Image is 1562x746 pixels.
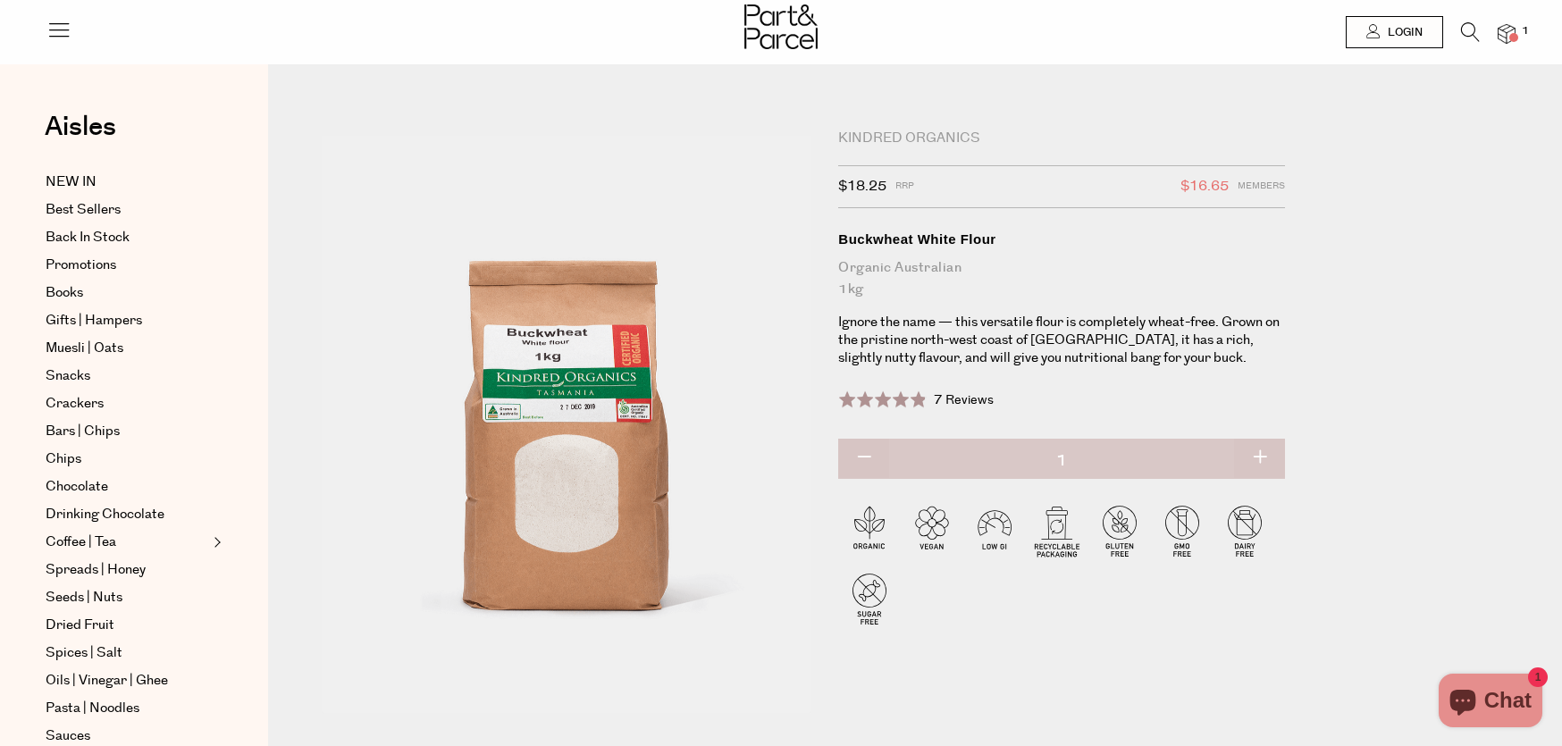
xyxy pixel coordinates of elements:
a: Drinking Chocolate [46,504,208,525]
span: Spices | Salt [46,642,122,664]
img: P_P-ICONS-Live_Bec_V11_Low_Gi.svg [963,499,1026,562]
span: Muesli | Oats [46,338,123,359]
a: Snacks [46,365,208,387]
img: P_P-ICONS-Live_Bec_V11_Recyclable_Packaging.svg [1026,499,1088,562]
a: Coffee | Tea [46,532,208,553]
div: Kindred Organics [838,130,1285,147]
img: P_P-ICONS-Live_Bec_V11_Sugar_Free.svg [838,567,901,630]
span: Coffee | Tea [46,532,116,553]
input: QTY Buckwheat White Flour [838,439,1285,483]
a: NEW IN [46,172,208,193]
span: Books [46,282,83,304]
a: Books [46,282,208,304]
img: P_P-ICONS-Live_Bec_V11_Dairy_Free.svg [1213,499,1276,562]
span: Chips [46,448,81,470]
span: Drinking Chocolate [46,504,164,525]
a: Muesli | Oats [46,338,208,359]
a: Best Sellers [46,199,208,221]
span: Crackers [46,393,104,415]
a: Promotions [46,255,208,276]
a: Login [1346,16,1443,48]
span: Spreads | Honey [46,559,146,581]
a: Chips [46,448,208,470]
span: Chocolate [46,476,108,498]
a: Pasta | Noodles [46,698,208,719]
span: Gifts | Hampers [46,310,142,331]
span: Oils | Vinegar | Ghee [46,670,168,692]
img: Buckwheat White Flour [322,136,811,714]
span: NEW IN [46,172,97,193]
span: 1 [1517,23,1533,39]
a: Chocolate [46,476,208,498]
span: Bars | Chips [46,421,120,442]
span: Seeds | Nuts [46,587,122,608]
span: Promotions [46,255,116,276]
div: Buckwheat White Flour [838,231,1285,248]
span: RRP [895,175,914,198]
a: Back In Stock [46,227,208,248]
a: Bars | Chips [46,421,208,442]
span: Snacks [46,365,90,387]
span: $16.65 [1180,175,1229,198]
a: Oils | Vinegar | Ghee [46,670,208,692]
span: Dried Fruit [46,615,114,636]
span: Aisles [45,107,116,147]
img: P_P-ICONS-Live_Bec_V11_Vegan.svg [901,499,963,562]
a: Aisles [45,113,116,158]
span: 7 Reviews [934,391,994,409]
img: P_P-ICONS-Live_Bec_V11_GMO_Free.svg [1151,499,1213,562]
div: Organic Australian 1kg [838,257,1285,300]
a: Crackers [46,393,208,415]
a: Spreads | Honey [46,559,208,581]
span: $18.25 [838,175,886,198]
img: P_P-ICONS-Live_Bec_V11_Gluten_Free.svg [1088,499,1151,562]
a: Spices | Salt [46,642,208,664]
img: P_P-ICONS-Live_Bec_V11_Organic.svg [838,499,901,562]
p: Ignore the name — this versatile flour is completely wheat-free. Grown on the pristine north-west... [838,314,1285,367]
img: Part&Parcel [744,4,818,49]
span: Best Sellers [46,199,121,221]
span: Pasta | Noodles [46,698,139,719]
inbox-online-store-chat: Shopify online store chat [1433,674,1548,732]
a: Seeds | Nuts [46,587,208,608]
a: 1 [1498,24,1516,43]
span: Back In Stock [46,227,130,248]
a: Gifts | Hampers [46,310,208,331]
button: Expand/Collapse Coffee | Tea [209,532,222,553]
span: Login [1383,25,1423,40]
span: Members [1238,175,1285,198]
a: Dried Fruit [46,615,208,636]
